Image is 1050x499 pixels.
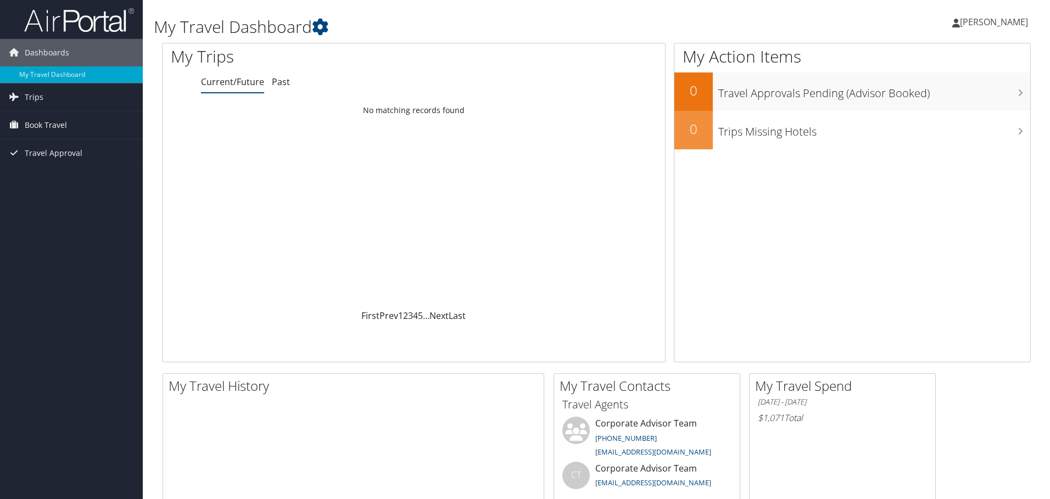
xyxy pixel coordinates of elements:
a: Current/Future [201,76,264,88]
h2: My Travel Spend [755,377,935,395]
a: 5 [418,310,423,322]
a: [PHONE_NUMBER] [595,433,657,443]
a: 4 [413,310,418,322]
span: Dashboards [25,39,69,66]
span: … [423,310,429,322]
a: [PERSON_NAME] [952,5,1039,38]
h2: 0 [674,81,713,100]
h6: Total [758,412,927,424]
a: [EMAIL_ADDRESS][DOMAIN_NAME] [595,478,711,487]
span: Trips [25,83,43,111]
div: CT [562,462,590,489]
a: Prev [379,310,398,322]
a: 0Trips Missing Hotels [674,111,1030,149]
h3: Trips Missing Hotels [718,119,1030,139]
a: Past [272,76,290,88]
h2: My Travel Contacts [560,377,740,395]
h1: My Travel Dashboard [154,15,744,38]
li: Corporate Advisor Team [557,462,737,497]
span: Book Travel [25,111,67,139]
a: Last [449,310,466,322]
a: First [361,310,379,322]
a: [EMAIL_ADDRESS][DOMAIN_NAME] [595,447,711,457]
a: Next [429,310,449,322]
td: No matching records found [163,100,665,120]
h3: Travel Approvals Pending (Advisor Booked) [718,80,1030,101]
a: 2 [403,310,408,322]
span: Travel Approval [25,139,82,167]
img: airportal-logo.png [24,7,134,33]
a: 0Travel Approvals Pending (Advisor Booked) [674,72,1030,111]
h3: Travel Agents [562,397,731,412]
a: 1 [398,310,403,322]
h2: 0 [674,120,713,138]
h2: My Travel History [169,377,544,395]
span: $1,071 [758,412,784,424]
h6: [DATE] - [DATE] [758,397,927,407]
a: 3 [408,310,413,322]
h1: My Action Items [674,45,1030,68]
span: [PERSON_NAME] [960,16,1028,28]
li: Corporate Advisor Team [557,417,737,462]
h1: My Trips [171,45,448,68]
